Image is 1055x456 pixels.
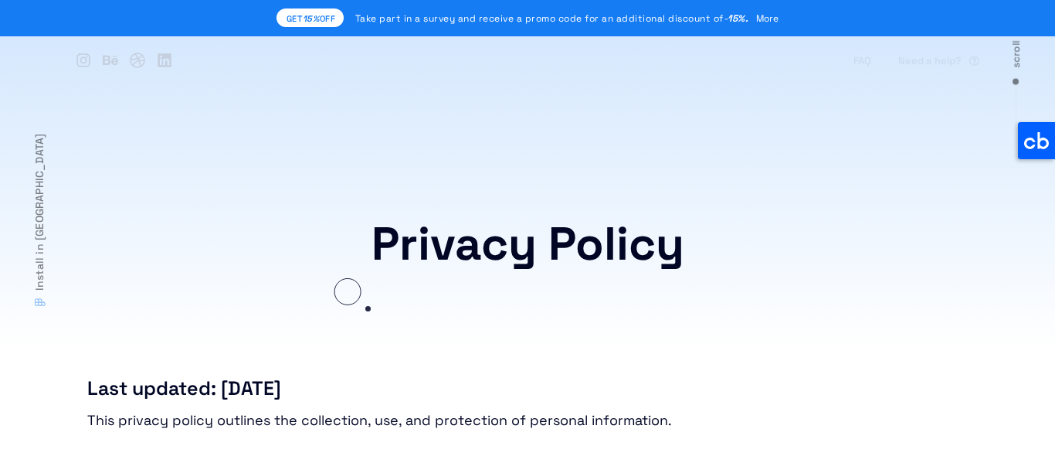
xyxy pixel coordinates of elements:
[30,133,49,291] span: Install in [GEOGRAPHIC_DATA]
[87,409,968,433] p: This privacy policy outlines the collection, use, and protection of personal information.
[756,11,779,26] a: More
[287,12,336,26] span: GET OFF
[87,376,968,400] h4: Last updated: [DATE]
[303,13,320,24] b: 15%
[30,133,49,308] a: Install in [GEOGRAPHIC_DATA]
[1008,41,1025,68] span: scroll
[728,12,748,25] b: 15%.
[1008,31,1025,124] a: scroll
[724,12,749,25] i: -
[355,11,749,26] p: Take part in a survey and receive a promo code for an additional discount of
[314,216,742,272] h1: Privacy Policy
